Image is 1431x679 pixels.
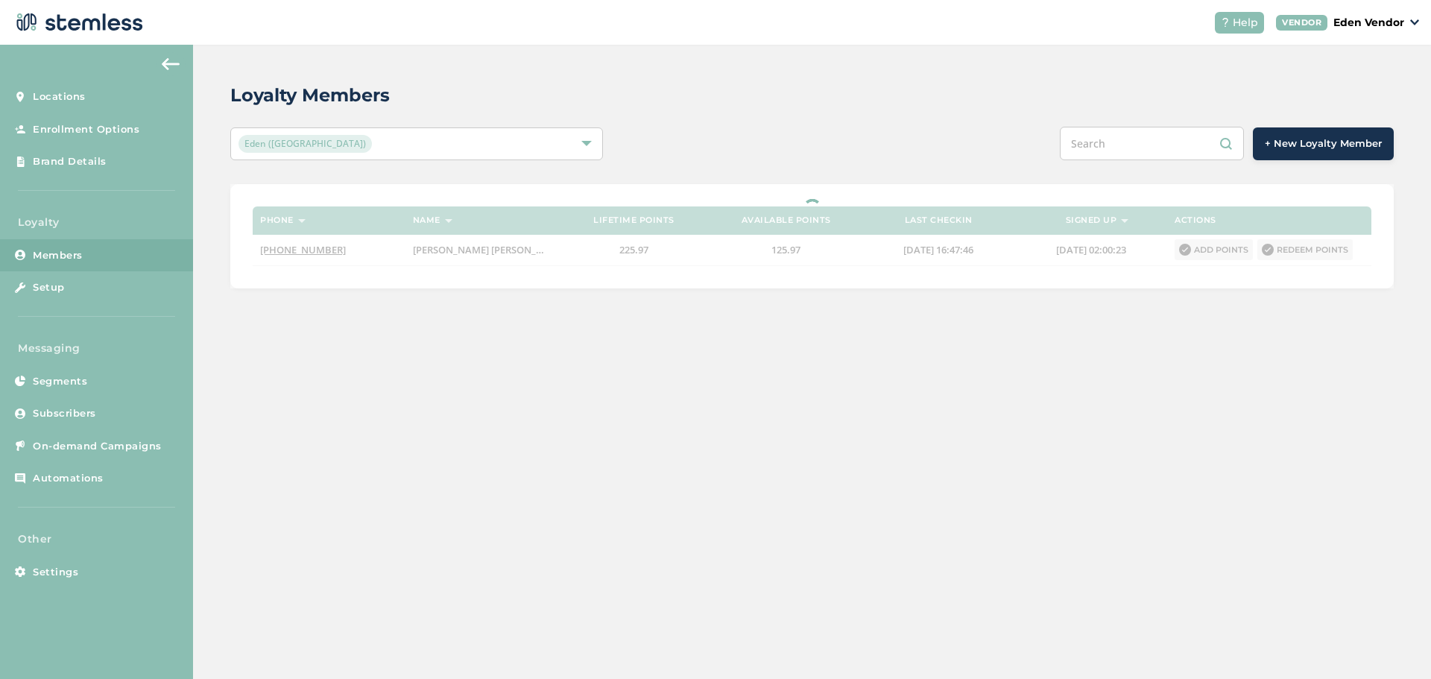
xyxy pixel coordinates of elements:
[162,58,180,70] img: icon-arrow-back-accent-c549486e.svg
[1253,127,1394,160] button: + New Loyalty Member
[33,280,65,295] span: Setup
[33,406,96,421] span: Subscribers
[1233,15,1258,31] span: Help
[238,135,372,153] span: Eden ([GEOGRAPHIC_DATA])
[1276,15,1327,31] div: VENDOR
[1333,15,1404,31] p: Eden Vendor
[33,89,86,104] span: Locations
[33,471,104,486] span: Automations
[1221,18,1230,27] img: icon-help-white-03924b79.svg
[1410,19,1419,25] img: icon_down-arrow-small-66adaf34.svg
[33,565,78,580] span: Settings
[33,154,107,169] span: Brand Details
[33,439,162,454] span: On-demand Campaigns
[1265,136,1382,151] span: + New Loyalty Member
[230,82,390,109] h2: Loyalty Members
[1356,607,1431,679] iframe: Chat Widget
[1060,127,1244,160] input: Search
[33,122,139,137] span: Enrollment Options
[12,7,143,37] img: logo-dark-0685b13c.svg
[33,374,87,389] span: Segments
[33,248,83,263] span: Members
